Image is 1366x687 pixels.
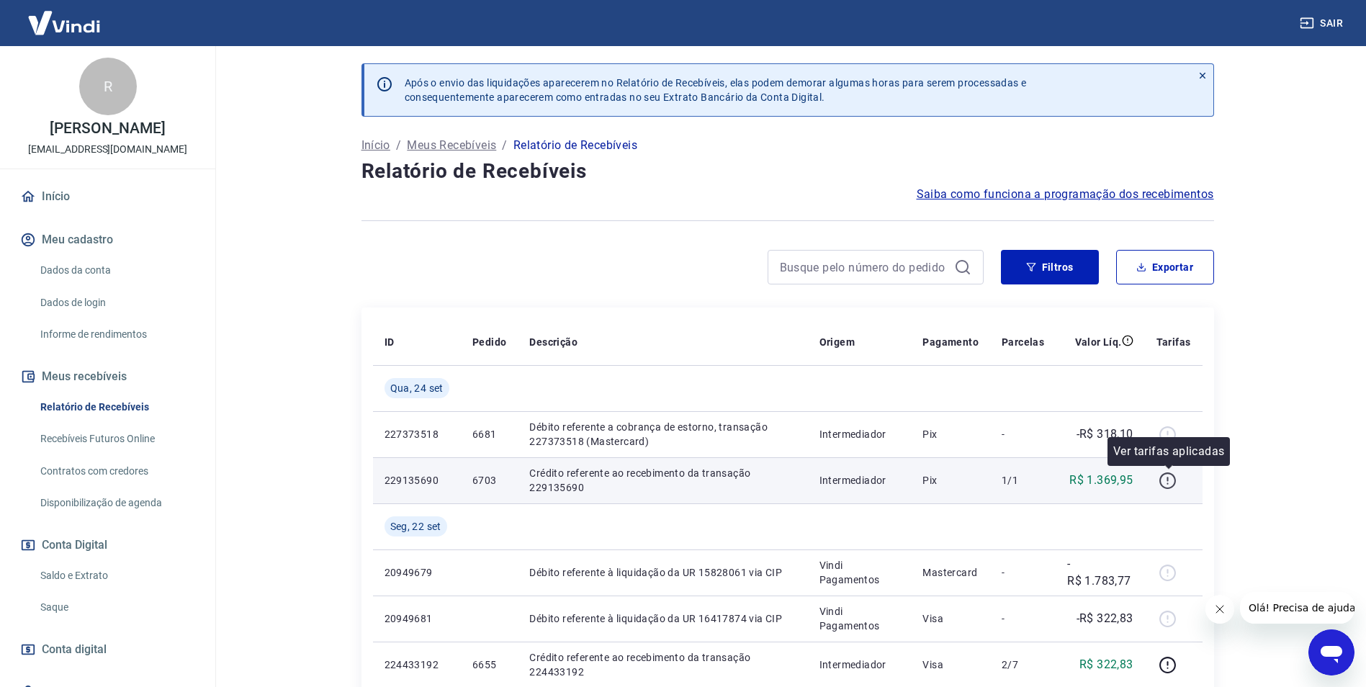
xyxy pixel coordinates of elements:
button: Conta Digital [17,529,198,561]
a: Início [361,137,390,154]
p: - [1002,565,1044,580]
a: Disponibilização de agenda [35,488,198,518]
h4: Relatório de Recebíveis [361,157,1214,186]
p: R$ 322,83 [1079,656,1133,673]
p: Intermediador [819,473,900,488]
p: 6655 [472,657,506,672]
a: Informe de rendimentos [35,320,198,349]
p: Vindi Pagamentos [819,604,900,633]
input: Busque pelo número do pedido [780,256,948,278]
img: Vindi [17,1,111,45]
iframe: Mensagem da empresa [1240,592,1354,624]
p: / [502,137,507,154]
p: Intermediador [819,657,900,672]
p: Visa [922,611,979,626]
p: Pix [922,473,979,488]
p: 20949679 [385,565,449,580]
a: Meus Recebíveis [407,137,496,154]
button: Meu cadastro [17,224,198,256]
iframe: Fechar mensagem [1205,595,1234,624]
p: Parcelas [1002,335,1044,349]
p: 2/7 [1002,657,1044,672]
p: 227373518 [385,427,449,441]
span: Olá! Precisa de ajuda? [9,10,121,22]
a: Relatório de Recebíveis [35,392,198,422]
p: 1/1 [1002,473,1044,488]
p: Débito referente à liquidação da UR 16417874 via CIP [529,611,796,626]
p: 6681 [472,427,506,441]
p: Relatório de Recebíveis [513,137,637,154]
a: Saldo e Extrato [35,561,198,591]
p: 20949681 [385,611,449,626]
iframe: Botão para abrir a janela de mensagens [1308,629,1354,675]
p: -R$ 318,10 [1077,426,1133,443]
p: -R$ 322,83 [1077,610,1133,627]
p: Origem [819,335,855,349]
a: Conta digital [17,634,198,665]
a: Contratos com credores [35,457,198,486]
p: Vindi Pagamentos [819,558,900,587]
p: Após o envio das liquidações aparecerem no Relatório de Recebíveis, elas podem demorar algumas ho... [405,76,1027,104]
p: 229135690 [385,473,449,488]
p: Mastercard [922,565,979,580]
p: Visa [922,657,979,672]
p: Tarifas [1156,335,1191,349]
p: / [396,137,401,154]
p: Ver tarifas aplicadas [1113,443,1224,460]
p: Débito referente à liquidação da UR 15828061 via CIP [529,565,796,580]
p: [EMAIL_ADDRESS][DOMAIN_NAME] [28,142,187,157]
p: ID [385,335,395,349]
p: Pagamento [922,335,979,349]
a: Saiba como funciona a programação dos recebimentos [917,186,1214,203]
span: Conta digital [42,639,107,660]
p: [PERSON_NAME] [50,121,165,136]
p: Pix [922,427,979,441]
p: Valor Líq. [1075,335,1122,349]
span: Seg, 22 set [390,519,441,534]
a: Dados de login [35,288,198,318]
p: -R$ 1.783,77 [1067,555,1133,590]
p: Crédito referente ao recebimento da transação 229135690 [529,466,796,495]
button: Sair [1297,10,1349,37]
p: Débito referente a cobrança de estorno, transação 227373518 (Mastercard) [529,420,796,449]
p: 6703 [472,473,506,488]
button: Filtros [1001,250,1099,284]
p: Intermediador [819,427,900,441]
p: R$ 1.369,95 [1069,472,1133,489]
p: Crédito referente ao recebimento da transação 224433192 [529,650,796,679]
a: Dados da conta [35,256,198,285]
a: Recebíveis Futuros Online [35,424,198,454]
p: Descrição [529,335,578,349]
p: - [1002,427,1044,441]
a: Início [17,181,198,212]
button: Exportar [1116,250,1214,284]
p: - [1002,611,1044,626]
a: Saque [35,593,198,622]
button: Meus recebíveis [17,361,198,392]
p: Pedido [472,335,506,349]
div: R [79,58,137,115]
span: Qua, 24 set [390,381,444,395]
p: 224433192 [385,657,449,672]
